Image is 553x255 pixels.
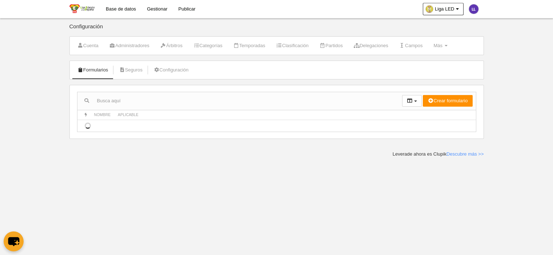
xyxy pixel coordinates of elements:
[189,40,227,51] a: Categorías
[156,40,187,51] a: Árbitros
[350,40,392,51] a: Delegaciones
[395,40,427,51] a: Campos
[426,5,433,13] img: Oa3ElrZntIAI.30x30.jpg
[469,4,478,14] img: c2l6ZT0zMHgzMCZmcz05JnRleHQ9TEwmYmc9NWUzNWIx.png
[115,65,147,75] a: Seguros
[69,24,484,36] div: Configuración
[105,40,153,51] a: Administradores
[429,40,451,51] a: Más
[316,40,347,51] a: Partidos
[118,113,139,117] span: Aplicable
[229,40,269,51] a: Temporadas
[393,151,484,157] div: Leverade ahora es Clupik
[272,40,313,51] a: Clasificación
[73,40,103,51] a: Cuenta
[446,151,484,157] a: Descubre más >>
[423,95,472,107] button: Crear formulario
[94,113,111,117] span: Nombre
[435,5,454,13] span: Liga LED
[433,43,442,48] span: Más
[149,65,192,75] a: Configuración
[77,95,402,106] input: Busca aquí
[423,3,463,15] a: Liga LED
[4,231,24,251] button: chat-button
[69,4,95,13] img: Liga LED
[73,65,112,75] a: Formularios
